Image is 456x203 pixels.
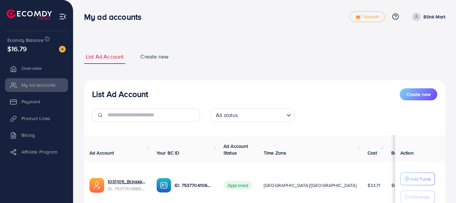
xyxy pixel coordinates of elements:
[355,14,379,19] span: Upgrade
[89,178,104,193] img: ic-ads-acc.e4c84228.svg
[264,149,286,156] span: Time Zone
[400,173,435,185] button: Add Fund
[400,88,437,100] button: Create new
[410,193,430,201] p: Withdraw
[406,91,431,98] span: Create new
[7,37,44,43] span: Ecomdy Balance
[368,149,377,156] span: Cost
[223,181,252,190] span: Approved
[349,11,385,22] a: tickUpgrade
[108,178,146,185] a: 1031105_Blinkkk Mart_1755008701314
[264,182,357,189] span: [GEOGRAPHIC_DATA]/[GEOGRAPHIC_DATA]
[140,53,169,61] span: Create new
[92,89,148,99] h3: List Ad Account
[156,149,180,156] span: Your BC ID
[400,149,414,156] span: Action
[175,181,213,189] p: ID: 7537704106593402898
[7,44,27,54] span: $16.79
[214,110,240,120] span: All status
[240,109,284,120] input: Search for option
[108,185,146,192] span: ID: 7537704886709436417
[108,178,146,192] div: <span class='underline'>1031105_Blinkkk Mart_1755008701314</span></br>7537704886709436417
[409,12,445,21] a: Blink Mart
[59,46,66,53] img: image
[59,13,67,20] img: menu
[355,15,361,19] img: tick
[89,149,114,156] span: Ad Account
[368,182,381,189] span: $33.71
[424,13,445,21] p: Blink Mart
[86,53,124,61] span: List Ad Account
[223,143,248,156] span: Ad Account Status
[84,12,147,22] h3: My ad accounts
[156,178,171,193] img: ic-ba-acc.ded83a64.svg
[410,175,431,183] p: Add Fund
[7,9,52,20] img: logo
[211,108,295,122] div: Search for option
